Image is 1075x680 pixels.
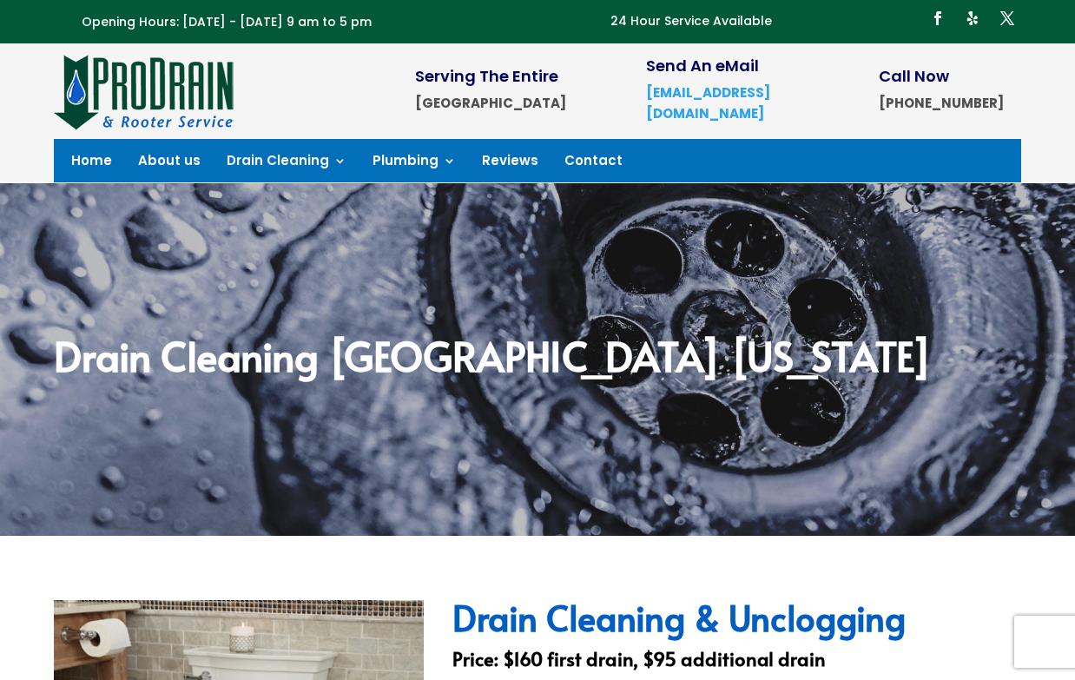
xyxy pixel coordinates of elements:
a: Contact [564,155,623,174]
a: Reviews [482,155,538,174]
a: Follow on Yelp [959,4,986,32]
h2: Drain Cleaning & Unclogging [452,600,1021,644]
p: 24 Hour Service Available [610,11,772,32]
h3: Price: $160 first drain, $95 additional drain [452,649,1021,677]
h2: Drain Cleaning [GEOGRAPHIC_DATA] [US_STATE] [54,335,1021,384]
strong: [GEOGRAPHIC_DATA] [415,94,566,112]
a: Plumbing [373,155,456,174]
a: Drain Cleaning [227,155,346,174]
span: Send An eMail [646,55,759,76]
img: site-logo-100h [54,52,235,130]
a: About us [138,155,201,174]
span: Opening Hours: [DATE] - [DATE] 9 am to 5 pm [82,13,372,30]
span: Serving The Entire [415,65,558,87]
a: Follow on X [993,4,1021,32]
span: Call Now [879,65,949,87]
a: Follow on Facebook [924,4,952,32]
a: Home [71,155,112,174]
a: [EMAIL_ADDRESS][DOMAIN_NAME] [646,83,770,122]
strong: [PHONE_NUMBER] [879,94,1004,112]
